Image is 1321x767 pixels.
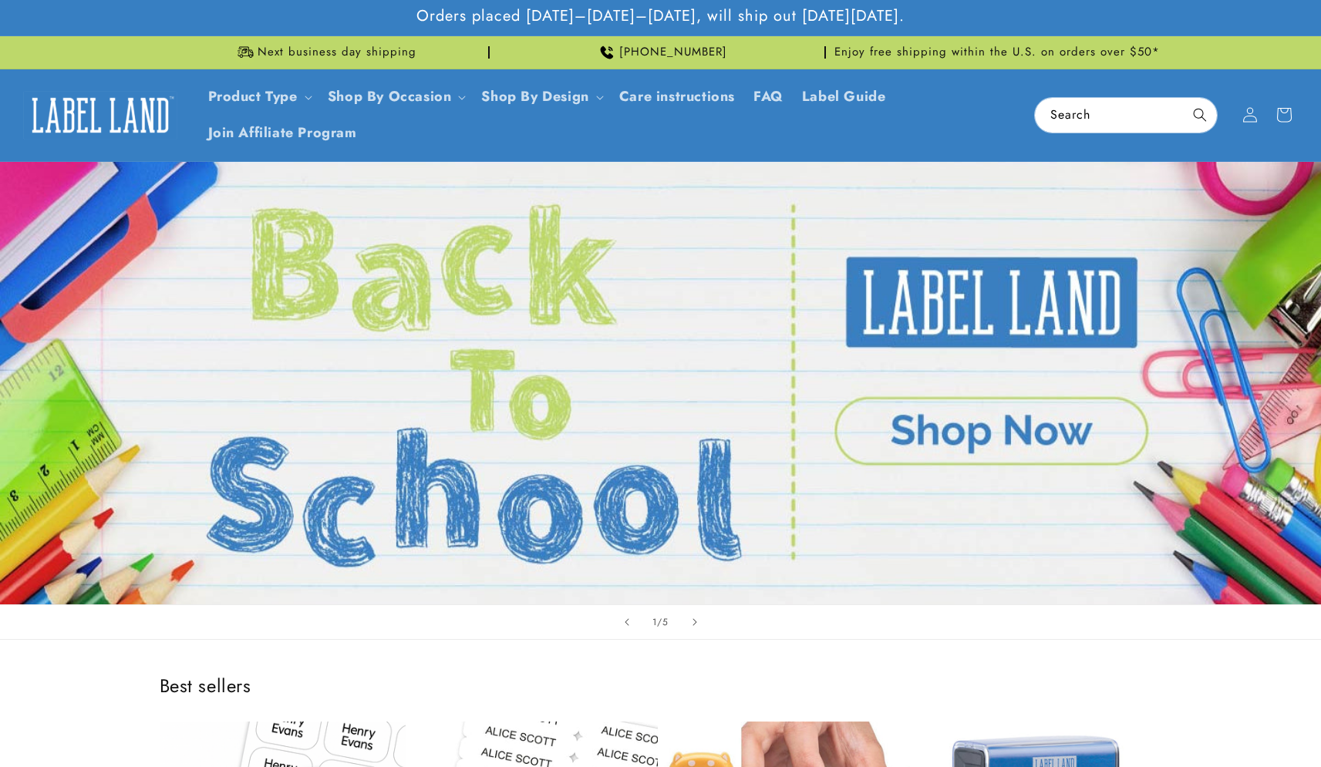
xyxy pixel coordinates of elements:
[472,79,609,115] summary: Shop By Design
[208,124,357,142] span: Join Affiliate Program
[328,88,452,106] span: Shop By Occasion
[160,36,490,69] div: Announcement
[619,88,735,106] span: Care instructions
[416,6,905,26] span: Orders placed [DATE]–[DATE]–[DATE], will ship out [DATE][DATE].
[160,674,1162,698] h2: Best sellers
[753,88,784,106] span: FAQ
[802,88,886,106] span: Label Guide
[23,91,177,139] img: Label Land
[834,45,1160,60] span: Enjoy free shipping within the U.S. on orders over $50*
[1183,98,1217,132] button: Search
[657,614,662,630] span: /
[496,36,826,69] div: Announcement
[610,79,744,115] a: Care instructions
[18,86,184,145] a: Label Land
[619,45,727,60] span: [PHONE_NUMBER]
[744,79,793,115] a: FAQ
[318,79,473,115] summary: Shop By Occasion
[793,79,895,115] a: Label Guide
[652,614,657,630] span: 1
[662,614,669,630] span: 5
[678,605,712,639] button: Next slide
[610,605,644,639] button: Previous slide
[481,86,588,106] a: Shop By Design
[199,79,318,115] summary: Product Type
[832,36,1162,69] div: Announcement
[199,115,366,151] a: Join Affiliate Program
[258,45,416,60] span: Next business day shipping
[208,86,298,106] a: Product Type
